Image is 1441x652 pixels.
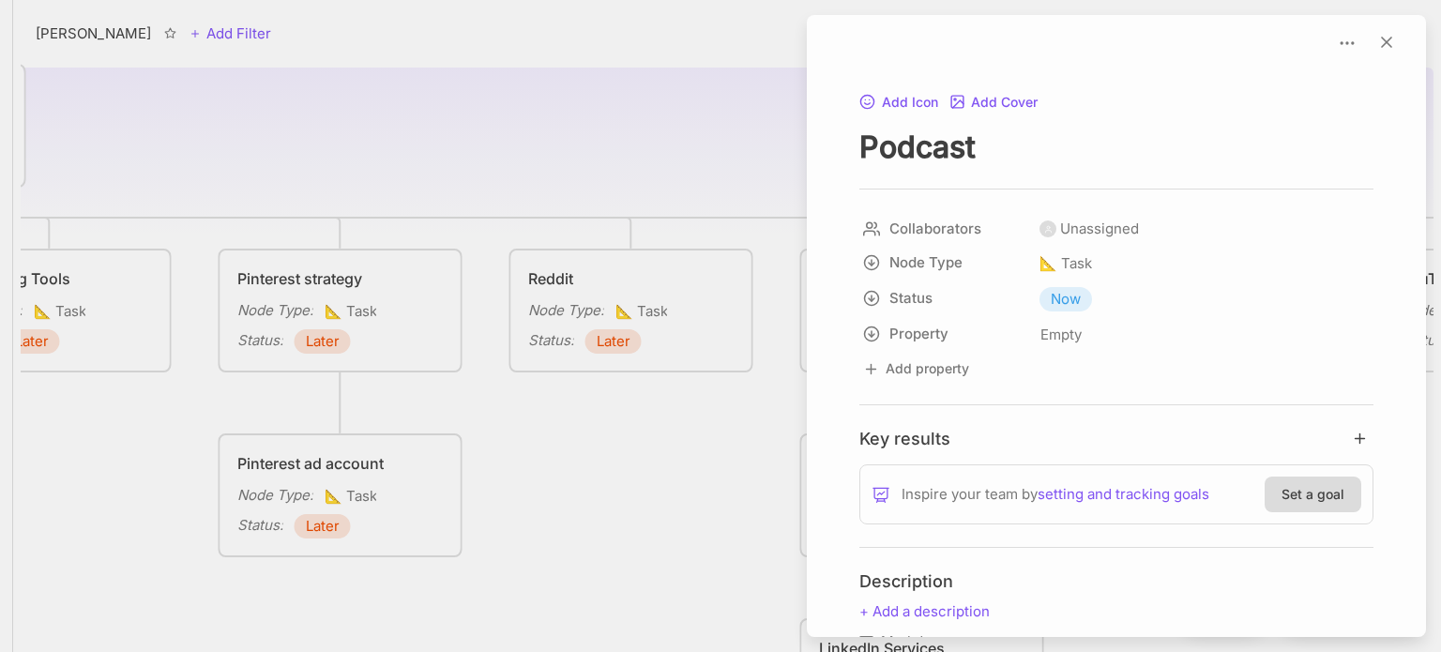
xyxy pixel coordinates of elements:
[889,218,1013,240] span: Collaborators
[859,317,1373,353] div: PropertyEmpty
[854,212,1034,246] button: Collaborators
[1039,252,1092,275] span: Task
[859,128,1373,166] textarea: node title
[1265,477,1361,512] button: Set a goal
[859,212,1373,246] div: CollaboratorsUnassigned
[1038,483,1209,506] a: setting and tracking goals
[859,570,1373,592] h4: Description
[859,246,1373,281] div: Node Type📐Task
[889,323,1013,345] span: Property
[1352,430,1374,447] button: add key result
[1039,254,1061,272] i: 📐
[889,287,1013,310] span: Status
[902,483,1209,506] span: Inspire your team by
[854,246,1034,280] button: Node Type
[859,356,973,382] button: Add property
[1051,288,1081,311] span: Now
[949,95,1039,112] button: Add Cover
[859,428,950,449] h4: Key results
[854,281,1034,315] button: Status
[1060,218,1139,240] div: Unassigned
[859,281,1373,317] div: StatusNow
[1039,323,1083,347] span: Empty
[854,317,1034,351] button: Property
[859,95,938,112] button: Add Icon
[889,251,1013,274] span: Node Type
